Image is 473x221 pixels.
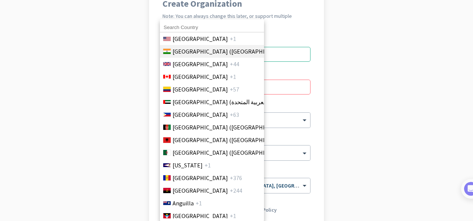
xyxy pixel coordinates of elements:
span: [GEOGRAPHIC_DATA] ([GEOGRAPHIC_DATA]) [173,47,289,56]
span: +244 [230,186,242,195]
span: [GEOGRAPHIC_DATA] [173,85,228,94]
span: +1 [230,72,236,81]
span: +1 [230,211,236,220]
span: [GEOGRAPHIC_DATA] [173,173,228,182]
span: +63 [230,110,239,119]
span: +1 [205,161,211,170]
span: +376 [230,173,242,182]
span: [GEOGRAPHIC_DATA] (‫الإمارات العربية المتحدة‬‎) [173,97,290,106]
span: +57 [230,85,239,94]
span: [GEOGRAPHIC_DATA] [173,60,228,68]
span: [GEOGRAPHIC_DATA] [173,72,228,81]
span: +44 [230,60,239,68]
span: [GEOGRAPHIC_DATA] [173,211,228,220]
span: +1 [196,199,202,208]
span: [GEOGRAPHIC_DATA] (‫[GEOGRAPHIC_DATA]‬‎) [173,123,289,132]
span: Anguilla [173,199,194,208]
input: Search Country [160,23,264,32]
span: [GEOGRAPHIC_DATA] [173,110,228,119]
span: [GEOGRAPHIC_DATA] [173,186,228,195]
span: [GEOGRAPHIC_DATA] (‫[GEOGRAPHIC_DATA]‬‎) [173,148,289,157]
span: [GEOGRAPHIC_DATA] [173,34,228,43]
span: [GEOGRAPHIC_DATA] ([GEOGRAPHIC_DATA]) [173,135,289,144]
span: +1 [230,34,236,43]
span: [US_STATE] [173,161,203,170]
